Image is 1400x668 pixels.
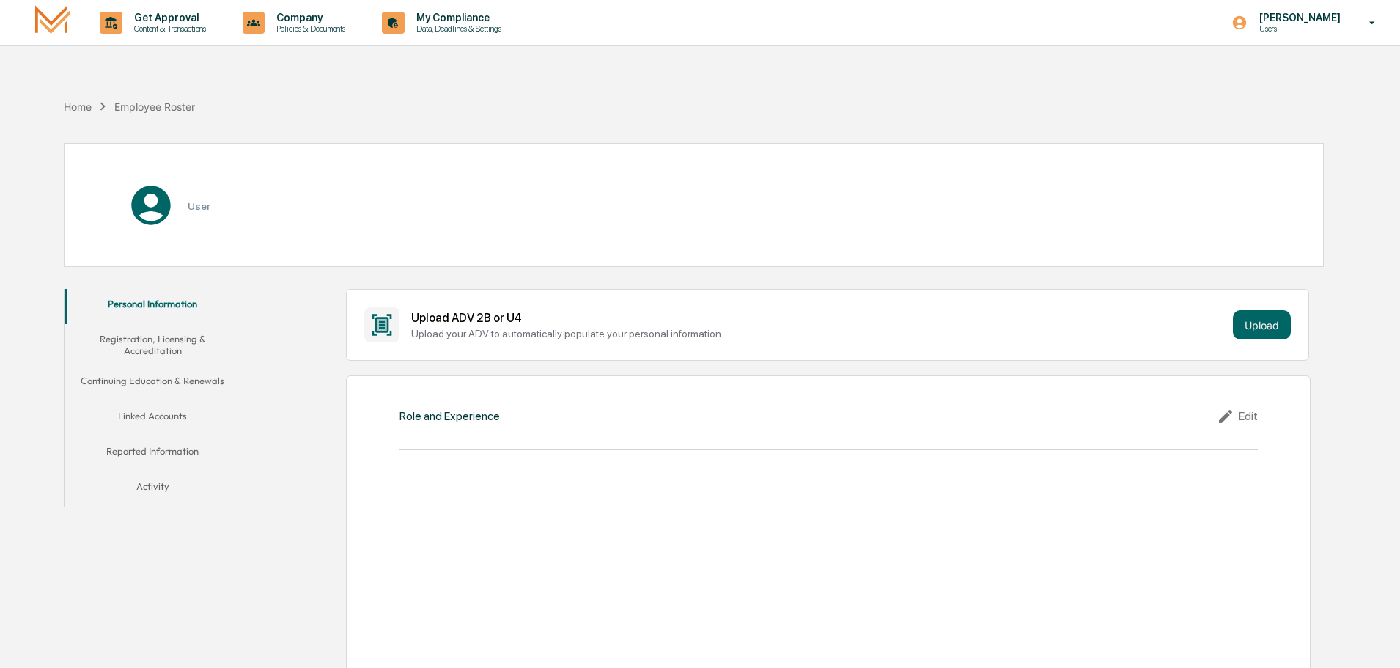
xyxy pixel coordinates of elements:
p: Content & Transactions [122,23,213,34]
h3: User [188,200,210,212]
div: Role and Experience [399,409,500,423]
div: Upload ADV 2B or U4 [411,311,1227,325]
button: Activity [65,471,240,507]
p: Company [265,12,353,23]
div: Upload your ADV to automatically populate your personal information. [411,328,1227,339]
button: Continuing Education & Renewals [65,366,240,401]
p: [PERSON_NAME] [1248,12,1348,23]
p: Get Approval [122,12,213,23]
button: Reported Information [65,436,240,471]
img: logo [35,5,70,40]
button: Personal Information [65,289,240,324]
div: secondary tabs example [65,289,240,507]
div: Edit [1217,408,1258,425]
p: Policies & Documents [265,23,353,34]
button: Upload [1233,310,1291,339]
div: Home [64,100,92,113]
p: My Compliance [405,12,509,23]
p: Users [1248,23,1348,34]
button: Linked Accounts [65,401,240,436]
button: Registration, Licensing & Accreditation [65,324,240,366]
div: Employee Roster [114,100,195,113]
p: Data, Deadlines & Settings [405,23,509,34]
